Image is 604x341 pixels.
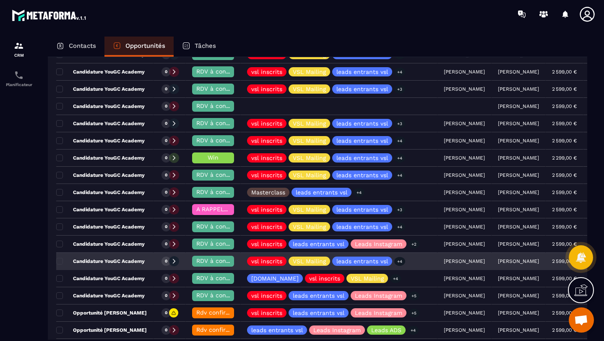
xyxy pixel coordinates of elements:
p: leads entrants vsl [293,310,344,316]
p: leads entrants vsl [336,172,388,178]
p: +4 [394,68,405,76]
span: RDV à confimer ❓ [196,292,250,299]
p: +3 [394,205,405,214]
p: Contacts [69,42,96,50]
p: vsl inscrits [251,241,282,247]
p: vsl inscrits [251,86,282,92]
a: schedulerschedulerPlanificateur [2,64,36,93]
p: VSL Mailing [293,172,326,178]
span: RDV à confimer ❓ [196,257,250,264]
p: Opportunité [PERSON_NAME] [56,327,147,333]
p: Opportunité [PERSON_NAME] [56,310,147,316]
p: leads entrants vsl [336,86,388,92]
p: Candidature YouGC Academy [56,241,145,247]
img: formation [14,41,24,51]
p: [PERSON_NAME] [498,241,539,247]
p: +4 [394,136,405,145]
p: 2 599,00 € [552,327,577,333]
p: vsl inscrits [251,258,282,264]
p: +3 [394,85,405,94]
p: Candidature YouGC Academy [56,155,145,161]
p: Candidature YouGC Academy [56,103,145,110]
p: CRM [2,53,36,58]
p: 0 [165,189,167,195]
p: 0 [165,327,167,333]
p: 2 599,00 € [552,69,577,75]
p: leads entrants vsl [336,52,388,58]
p: [PERSON_NAME] [498,224,539,230]
span: RDV à confimer ❓ [196,275,250,281]
p: 0 [165,258,167,264]
p: 0 [165,138,167,144]
p: leads entrants vsl [336,207,388,212]
p: +5 [409,291,419,300]
p: Leads Instagram [355,310,402,316]
p: VSL Mailing [293,69,326,75]
p: [PERSON_NAME] [498,121,539,126]
p: 0 [165,121,167,126]
p: vsl inscrits [251,293,282,299]
span: RDV à confimer ❓ [196,85,250,92]
p: [PERSON_NAME] [498,103,539,109]
p: leads entrants vsl [296,189,347,195]
p: vsl inscrits [251,52,282,58]
p: leads entrants vsl [336,258,388,264]
a: Contacts [48,37,104,57]
p: [PERSON_NAME] [498,207,539,212]
p: VSL Mailing [293,52,326,58]
p: 2 599,00 € [552,241,577,247]
p: 0 [165,310,167,316]
p: Masterclass [251,189,285,195]
span: RDV à confimer ❓ [196,68,250,75]
span: RDV à confimer ❓ [196,189,250,195]
p: [DOMAIN_NAME] [251,275,299,281]
p: [PERSON_NAME] [498,310,539,316]
p: 2 299,00 € [552,155,577,161]
span: RDV à confimer ❓ [196,171,250,178]
p: +5 [409,309,419,317]
p: leads entrants vsl [251,327,303,333]
a: Ouvrir le chat [569,307,594,333]
p: Candidature YouGC Academy [56,172,145,178]
p: [PERSON_NAME] [498,258,539,264]
p: vsl inscrits [251,138,282,144]
p: +2 [409,240,419,249]
p: +4 [354,188,364,197]
span: Rdv confirmé ✅ [196,326,244,333]
span: Win [208,154,219,161]
img: scheduler [14,70,24,80]
span: RDV à confimer ❓ [196,120,250,126]
p: 0 [165,155,167,161]
p: Candidature YouGC Academy [56,206,145,213]
a: Opportunités [104,37,174,57]
p: VSL Mailing [293,207,326,212]
p: Planificateur [2,82,36,87]
p: +4 [390,274,401,283]
p: vsl inscrits [251,207,282,212]
p: [PERSON_NAME] [498,327,539,333]
p: 0 [165,241,167,247]
p: VSL Mailing [293,138,326,144]
p: [PERSON_NAME] [498,155,539,161]
p: [PERSON_NAME] [498,69,539,75]
p: vsl inscrits [309,275,340,281]
p: 0 [165,172,167,178]
p: +4 [394,154,405,163]
p: 0 [165,224,167,230]
p: 2 599,00 € [552,293,577,299]
p: vsl inscrits [251,155,282,161]
p: Candidature YouGC Academy [56,68,145,75]
p: 2 599,00 € [552,189,577,195]
p: Leads Instagram [313,327,361,333]
p: +4 [394,223,405,231]
p: 2 599,00 € [552,310,577,316]
p: [PERSON_NAME] [498,172,539,178]
p: VSL Mailing [351,275,384,281]
a: formationformationCRM [2,34,36,64]
p: Opportunités [125,42,165,50]
img: logo [12,8,87,23]
p: Candidature YouGC Academy [56,120,145,127]
p: Tâches [195,42,216,50]
p: 2 599,00 € [552,121,577,126]
p: +4 [394,171,405,180]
